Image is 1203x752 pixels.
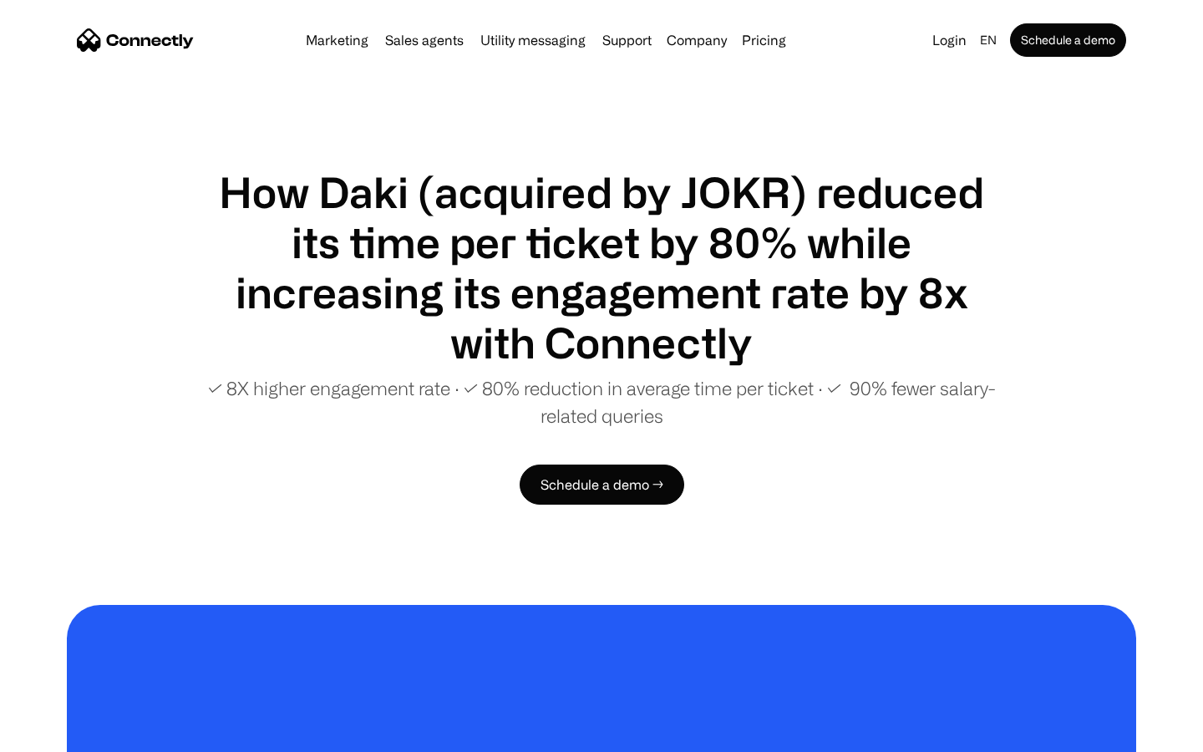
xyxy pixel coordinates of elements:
[980,28,997,52] div: en
[1010,23,1126,57] a: Schedule a demo
[200,167,1002,368] h1: How Daki (acquired by JOKR) reduced its time per ticket by 80% while increasing its engagement ra...
[926,28,973,52] a: Login
[667,28,727,52] div: Company
[299,33,375,47] a: Marketing
[17,721,100,746] aside: Language selected: English
[33,723,100,746] ul: Language list
[378,33,470,47] a: Sales agents
[735,33,793,47] a: Pricing
[520,465,684,505] a: Schedule a demo →
[200,374,1002,429] p: ✓ 8X higher engagement rate ∙ ✓ 80% reduction in average time per ticket ∙ ✓ 90% fewer salary-rel...
[596,33,658,47] a: Support
[474,33,592,47] a: Utility messaging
